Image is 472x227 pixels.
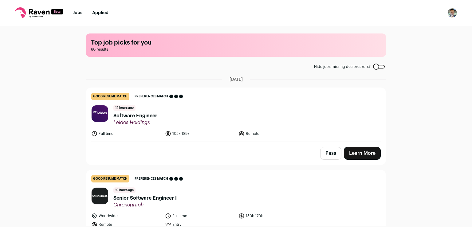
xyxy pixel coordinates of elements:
[86,88,386,142] a: good resume match Preferences match 14 hours ago Software Engineer Leidos Holdings Full time 105k...
[91,38,381,47] h1: Top job picks for you
[91,175,129,182] div: good resume match
[135,176,168,182] span: Preferences match
[113,105,136,111] span: 14 hours ago
[344,147,381,160] a: Learn More
[73,11,82,15] a: Jobs
[92,188,108,204] img: 7f051f60728381861fc1903d3ecaef80d185ba87b105b1eaf524f698b78c7e84.jpg
[320,147,341,160] button: Pass
[447,8,457,18] button: Open dropdown
[238,131,309,137] li: Remote
[113,202,177,208] span: Chronograph
[230,76,243,83] span: [DATE]
[314,64,371,69] span: Hide jobs missing dealbreakers?
[92,105,108,122] img: 3b1b1cd2ab0c6445b475569198bfd85317ef2325ff25dc5d81e7a10a29de85a8.jpg
[113,194,177,202] span: Senior Software Engineer I
[113,187,136,193] span: 19 hours ago
[91,131,161,137] li: Full time
[91,47,381,52] span: 60 results
[447,8,457,18] img: 19917917-medium_jpg
[91,213,161,219] li: Worldwide
[113,112,157,119] span: Software Engineer
[165,213,235,219] li: Full time
[165,131,235,137] li: 105k-189k
[92,11,108,15] a: Applied
[91,93,129,100] div: good resume match
[238,213,309,219] li: 150k-170k
[113,119,157,126] span: Leidos Holdings
[135,93,168,100] span: Preferences match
